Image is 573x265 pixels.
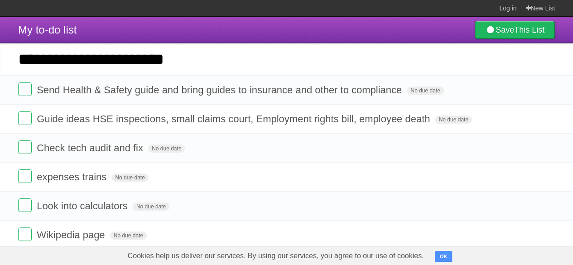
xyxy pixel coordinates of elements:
label: Done [18,140,32,154]
button: OK [435,251,453,262]
span: Guide ideas HSE inspections, small claims court, Employment rights bill, employee death [37,113,432,125]
span: Check tech audit and fix [37,142,145,154]
span: Cookies help us deliver our services. By using our services, you agree to our use of cookies. [119,247,433,265]
span: No due date [110,231,147,240]
span: No due date [148,145,185,153]
span: No due date [133,202,169,211]
span: No due date [111,173,148,182]
label: Done [18,169,32,183]
label: Done [18,227,32,241]
a: SaveThis List [475,21,555,39]
span: Wikipedia page [37,229,107,241]
label: Done [18,198,32,212]
label: Done [18,82,32,96]
span: No due date [435,116,472,124]
span: Send Health & Safety guide and bring guides to insurance and other to compliance [37,84,404,96]
label: Done [18,111,32,125]
b: This List [514,25,544,34]
span: expenses trains [37,171,109,183]
span: Look into calculators [37,200,130,212]
span: My to-do list [18,24,77,36]
span: No due date [407,87,443,95]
